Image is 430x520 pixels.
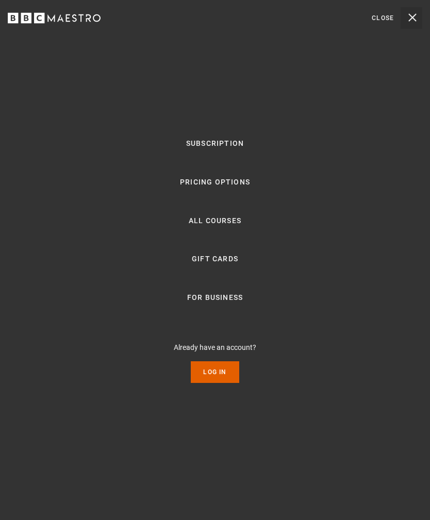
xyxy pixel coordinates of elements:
[8,10,101,26] svg: BBC Maestro
[372,7,422,29] button: Toggle navigation
[186,138,244,150] a: Subscription
[187,292,243,304] a: For business
[189,215,241,227] a: All Courses
[180,176,250,189] a: Pricing Options
[191,361,239,383] a: Log In
[174,342,256,353] p: Already have an account?
[192,253,238,265] a: Gift Cards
